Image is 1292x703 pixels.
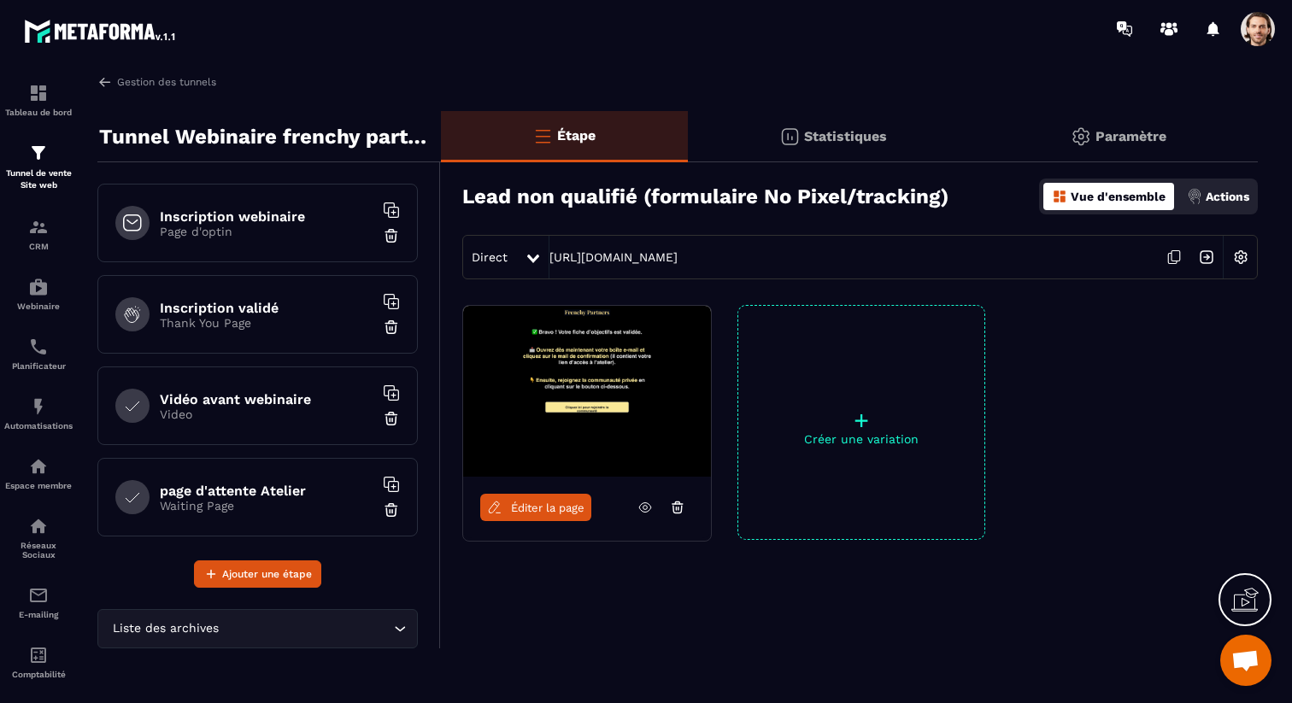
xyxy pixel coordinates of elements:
[160,391,373,407] h6: Vidéo avant webinaire
[160,483,373,499] h6: page d'attente Atelier
[383,319,400,336] img: trash
[99,120,428,154] p: Tunnel Webinaire frenchy partners
[1052,189,1067,204] img: dashboard-orange.40269519.svg
[804,128,887,144] p: Statistiques
[1224,241,1257,273] img: setting-w.858f3a88.svg
[4,443,73,503] a: automationsautomationsEspace membre
[4,70,73,130] a: formationformationTableau de bord
[1095,128,1166,144] p: Paramètre
[28,585,49,606] img: email
[28,396,49,417] img: automations
[160,407,373,421] p: Video
[97,74,113,90] img: arrow
[1190,241,1223,273] img: arrow-next.bcc2205e.svg
[28,337,49,357] img: scheduler
[383,410,400,427] img: trash
[160,300,373,316] h6: Inscription validé
[549,250,678,264] a: [URL][DOMAIN_NAME]
[4,421,73,431] p: Automatisations
[532,126,553,146] img: bars-o.4a397970.svg
[4,384,73,443] a: automationsautomationsAutomatisations
[4,302,73,311] p: Webinaire
[4,108,73,117] p: Tableau de bord
[1206,190,1249,203] p: Actions
[738,432,984,446] p: Créer une variation
[109,619,222,638] span: Liste des archives
[779,126,800,147] img: stats.20deebd0.svg
[97,74,216,90] a: Gestion des tunnels
[28,277,49,297] img: automations
[160,499,373,513] p: Waiting Page
[28,516,49,536] img: social-network
[28,217,49,237] img: formation
[383,227,400,244] img: trash
[4,167,73,191] p: Tunnel de vente Site web
[28,456,49,477] img: automations
[4,541,73,559] p: Réseaux Sociaux
[1187,189,1202,204] img: actions.d6e523a2.png
[1071,190,1166,203] p: Vue d'ensemble
[4,503,73,572] a: social-networksocial-networkRéseaux Sociaux
[4,632,73,692] a: accountantaccountantComptabilité
[160,225,373,238] p: Page d'optin
[194,560,321,588] button: Ajouter une étape
[4,242,73,251] p: CRM
[24,15,178,46] img: logo
[1071,126,1091,147] img: setting-gr.5f69749f.svg
[511,501,584,514] span: Éditer la page
[4,264,73,324] a: automationsautomationsWebinaire
[160,208,373,225] h6: Inscription webinaire
[97,609,418,648] div: Search for option
[4,572,73,632] a: emailemailE-mailing
[222,619,390,638] input: Search for option
[472,250,508,264] span: Direct
[383,501,400,518] img: trash
[4,481,73,490] p: Espace membre
[480,494,591,521] a: Éditer la page
[738,408,984,432] p: +
[463,306,711,477] img: image
[4,670,73,679] p: Comptabilité
[160,316,373,330] p: Thank You Page
[4,361,73,371] p: Planificateur
[462,185,948,208] h3: Lead non qualifié (formulaire No Pixel/tracking)
[4,130,73,204] a: formationformationTunnel de vente Site web
[4,204,73,264] a: formationformationCRM
[557,127,596,144] p: Étape
[1220,635,1271,686] div: Ouvrir le chat
[4,610,73,619] p: E-mailing
[222,565,312,583] span: Ajouter une étape
[4,324,73,384] a: schedulerschedulerPlanificateur
[28,83,49,103] img: formation
[28,143,49,163] img: formation
[28,645,49,665] img: accountant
